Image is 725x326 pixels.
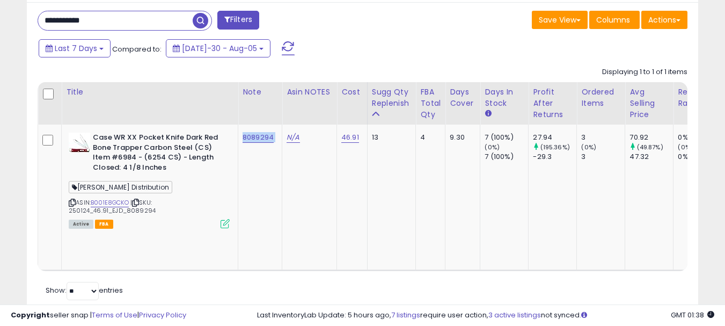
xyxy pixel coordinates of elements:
b: Case WR XX Pocket Knife Dark Red Bone Trapper Carbon Steel (CS) Item #6984 - (6254 CS) - Length C... [93,133,223,175]
a: Privacy Policy [139,310,186,320]
div: 13 [372,133,408,142]
small: (0%) [581,143,596,151]
div: 3 [581,152,625,162]
img: 410jEJQOiLL._SL40_.jpg [69,133,90,153]
a: N/A [287,132,299,143]
a: 8089294 [243,132,274,143]
span: Last 7 Days [55,43,97,54]
div: 7 (100%) [485,152,528,162]
div: seller snap | | [11,310,186,321]
div: Displaying 1 to 1 of 1 items [602,67,687,77]
th: CSV column name: cust_attr_1_ Asin NOTES [282,82,337,125]
div: Cost [341,86,363,98]
small: (49.87%) [637,143,663,151]
a: Terms of Use [92,310,137,320]
span: Columns [596,15,630,25]
a: 46.91 [341,132,359,143]
span: [DATE]-30 - Aug-05 [182,43,257,54]
div: Title [66,86,233,98]
small: (0%) [485,143,500,151]
span: Show: entries [46,285,123,295]
div: 0% [678,152,721,162]
div: ASIN: [69,133,230,227]
div: 70.92 [629,133,673,142]
div: 27.94 [533,133,576,142]
div: -29.3 [533,152,576,162]
th: Please note that this number is a calculation based on your required days of coverage and your ve... [367,82,416,125]
div: Days In Stock [485,86,524,109]
div: Ordered Items [581,86,620,109]
span: [PERSON_NAME] Distribution [69,181,172,193]
div: Return Rate [678,86,717,109]
div: 0% [678,133,721,142]
div: Avg Selling Price [629,86,669,120]
div: Asin NOTES [287,86,332,98]
span: | SKU: 250124_46.91_EJD_8089294 [69,198,156,214]
div: 47.32 [629,152,673,162]
button: Last 7 Days [39,39,111,57]
button: Columns [589,11,640,29]
div: 4 [420,133,437,142]
a: 7 listings [391,310,420,320]
span: FBA [95,220,113,229]
a: 3 active listings [488,310,541,320]
button: Save View [532,11,588,29]
span: All listings currently available for purchase on Amazon [69,220,93,229]
div: 3 [581,133,625,142]
div: Profit After Returns [533,86,572,120]
small: (0%) [678,143,693,151]
div: Last InventoryLab Update: 5 hours ago, require user action, not synced. [257,310,714,321]
strong: Copyright [11,310,50,320]
small: Days In Stock. [485,109,491,119]
span: 2025-08-13 01:38 GMT [671,310,714,320]
small: (195.36%) [540,143,570,151]
div: FBA Total Qty [420,86,441,120]
a: B001E8GCKO [91,198,129,207]
div: 7 (100%) [485,133,528,142]
div: Days Cover [450,86,475,109]
div: Note [243,86,277,98]
button: Actions [641,11,687,29]
div: Sugg Qty Replenish [372,86,412,109]
button: [DATE]-30 - Aug-05 [166,39,270,57]
div: 9.30 [450,133,472,142]
span: Compared to: [112,44,162,54]
button: Filters [217,11,259,30]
